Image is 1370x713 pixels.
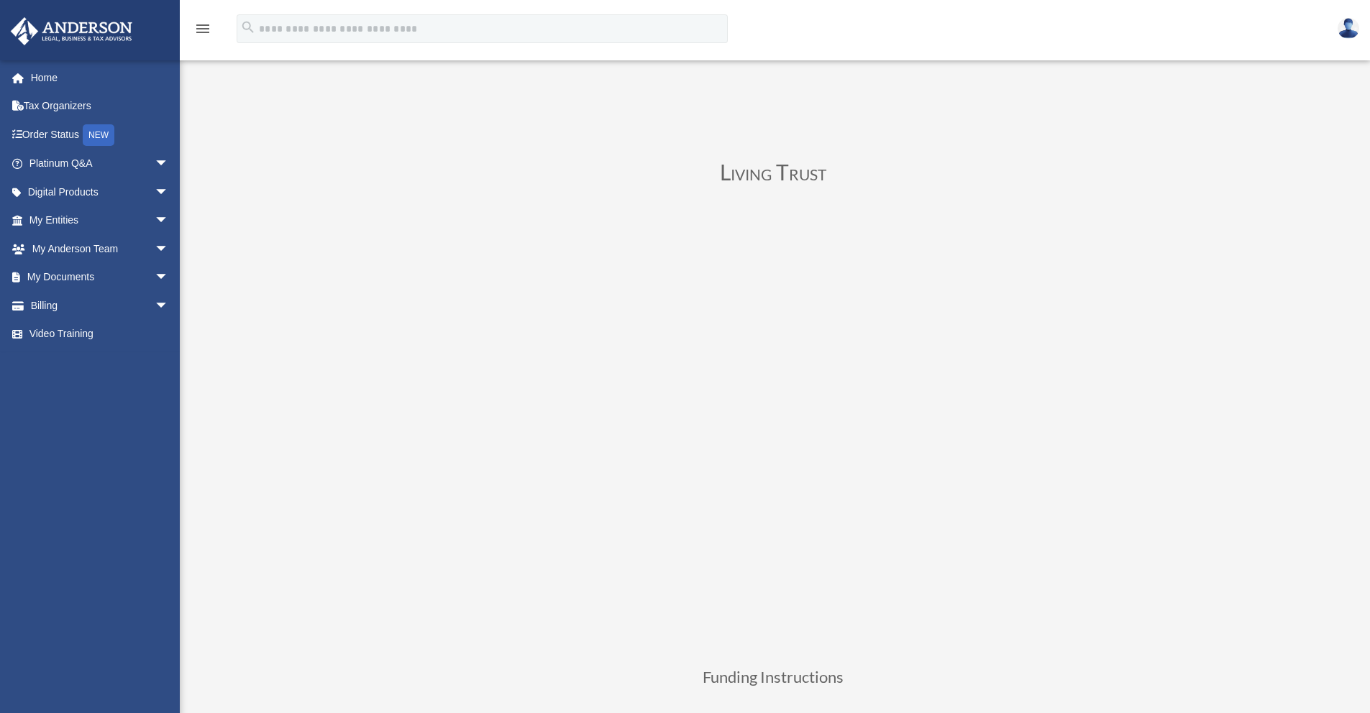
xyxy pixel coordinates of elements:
span: arrow_drop_down [155,291,183,321]
div: NEW [83,124,114,146]
a: Billingarrow_drop_down [10,291,191,320]
span: arrow_drop_down [155,263,183,293]
span: arrow_drop_down [155,178,183,207]
a: Home [10,63,191,92]
a: Digital Productsarrow_drop_down [10,178,191,206]
iframe: Living Trust Binder Review [385,211,1161,648]
a: Tax Organizers [10,92,191,121]
span: arrow_drop_down [155,234,183,264]
a: My Anderson Teamarrow_drop_down [10,234,191,263]
h3: Funding Instructions [385,669,1161,692]
i: menu [194,20,211,37]
span: arrow_drop_down [155,206,183,236]
img: User Pic [1338,18,1359,39]
a: Platinum Q&Aarrow_drop_down [10,149,191,178]
a: menu [194,25,211,37]
i: search [240,19,256,35]
a: Video Training [10,320,191,349]
a: Order StatusNEW [10,120,191,149]
h3: Living Trust [385,161,1161,190]
a: My Entitiesarrow_drop_down [10,206,191,235]
a: My Documentsarrow_drop_down [10,263,191,292]
img: Anderson Advisors Platinum Portal [6,17,137,45]
span: arrow_drop_down [155,149,183,179]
